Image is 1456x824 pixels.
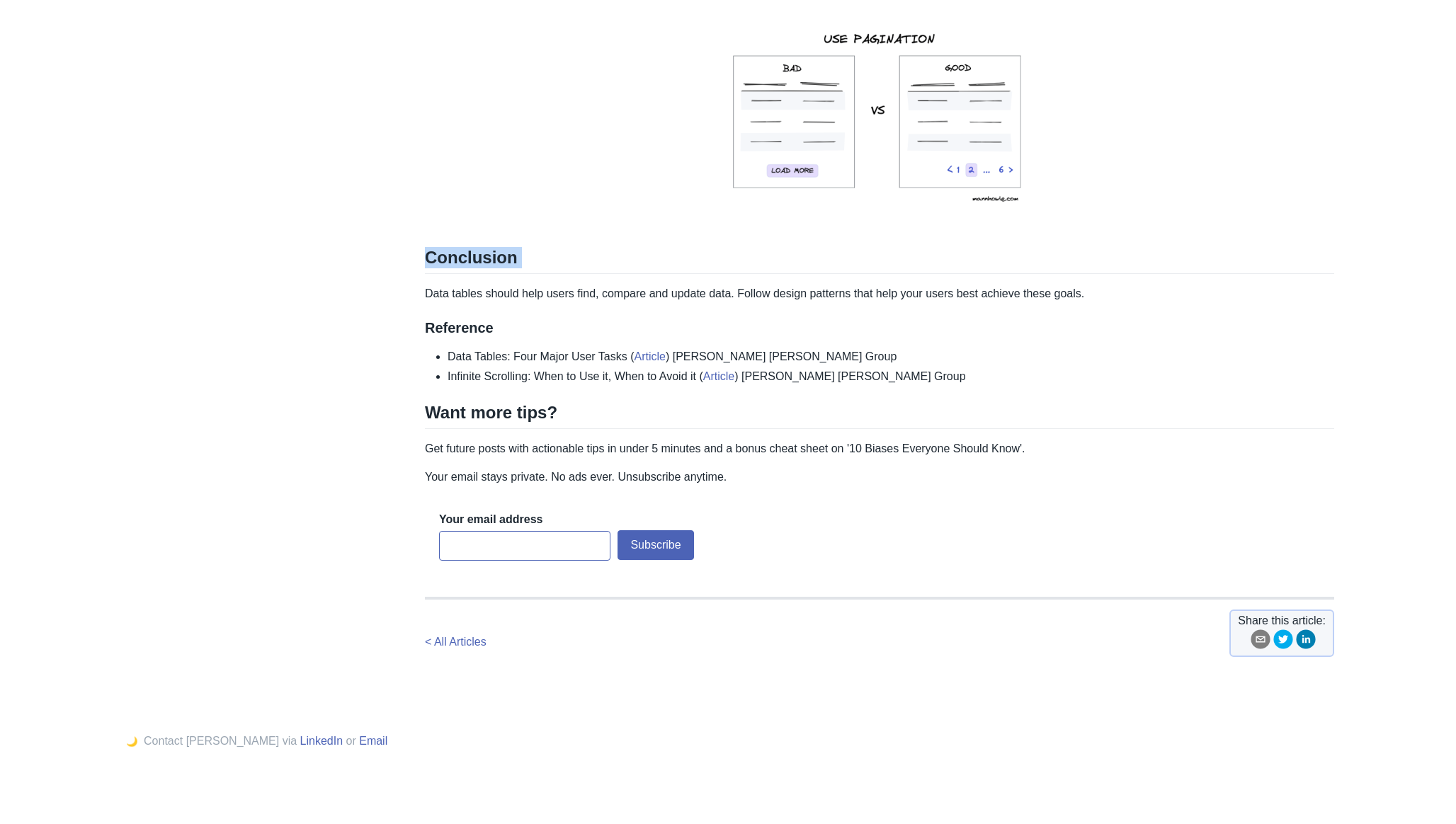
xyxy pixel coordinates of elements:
button: Subscribe [618,530,694,560]
a: Email [359,735,387,747]
span: Share this article: [1238,612,1326,629]
h2: Conclusion [425,247,1334,274]
p: Data tables should help users find, compare and update data. Follow design patterns that help you... [425,285,1334,302]
li: Data Tables: Four Major User Tasks ( ) [PERSON_NAME] [PERSON_NAME] Group [448,348,1334,365]
p: Your email stays private. No ads ever. Unsubscribe anytime. [425,469,1334,486]
h2: Want more tips? [425,402,1334,429]
a: Article [703,370,734,382]
li: Infinite Scrolling: When to Use it, When to Avoid it ( ) [PERSON_NAME] [PERSON_NAME] Group [448,368,1334,385]
span: Contact [PERSON_NAME] via [144,735,297,747]
a: Article [635,350,666,362]
a: LinkedIn [300,735,343,747]
button: linkedin [1296,629,1316,654]
button: twitter [1273,629,1293,654]
button: 🌙 [122,736,142,748]
p: Get future posts with actionable tips in under 5 minutes and a bonus cheat sheet on '10 Biases Ev... [425,440,1334,457]
button: email [1251,629,1270,654]
img: use pagination [699,11,1060,230]
a: < All Articles [425,636,487,648]
h3: Reference [425,319,1334,337]
span: or [346,735,356,747]
label: Your email address [439,512,542,527]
